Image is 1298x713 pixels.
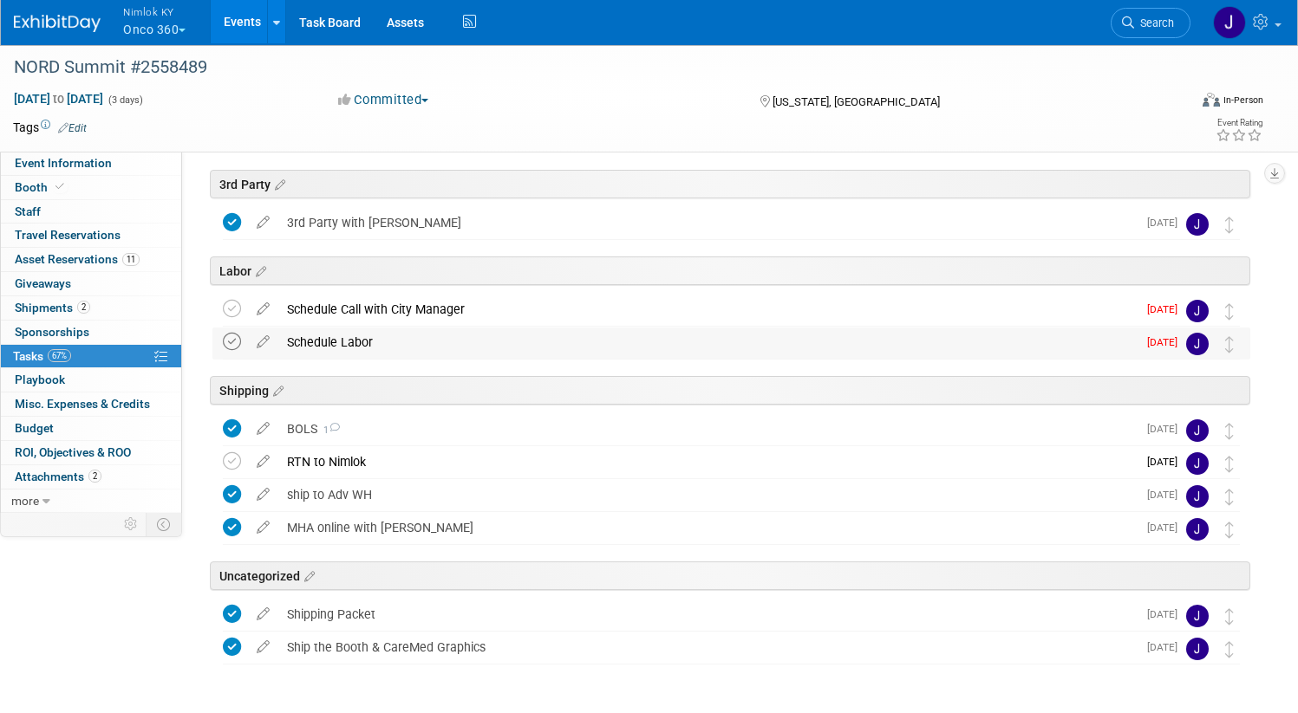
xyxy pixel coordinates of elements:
i: Move task [1225,336,1234,353]
span: Search [1134,16,1174,29]
div: NORD Summit #2558489 [8,52,1157,83]
span: Attachments [15,470,101,483]
a: edit [248,454,278,470]
span: Event Information [15,156,112,170]
span: [US_STATE], [GEOGRAPHIC_DATA] [773,95,940,108]
i: Move task [1225,456,1234,472]
a: Sponsorships [1,321,181,344]
span: Booth [15,180,68,194]
a: Attachments2 [1,465,181,489]
a: Event Information [1,152,181,175]
img: Jamie Dunn [1186,300,1209,322]
span: Shipments [15,301,90,314]
div: Event Rating [1216,119,1262,127]
a: more [1,489,181,513]
span: Asset Reservations [15,252,140,266]
td: Toggle Event Tabs [147,513,182,535]
a: Shipments2 [1,296,181,320]
a: Asset Reservations11 [1,248,181,271]
i: Move task [1225,522,1234,538]
div: MHA online with [PERSON_NAME] [278,513,1137,542]
span: 1 [317,425,340,436]
span: Playbook [15,373,65,386]
span: Travel Reservations [15,228,121,242]
div: Ship the Booth & CareMed Graphics [278,632,1137,662]
a: Staff [1,200,181,224]
a: edit [248,606,278,622]
div: Event Format [1077,90,1263,116]
span: more [11,494,39,508]
div: 3rd Party [210,170,1250,198]
span: Sponsorships [15,325,89,339]
div: ship to Adv WH [278,480,1137,509]
span: to [50,92,67,106]
div: BOLS [278,414,1137,444]
a: edit [248,421,278,437]
img: Jamie Dunn [1186,419,1209,442]
a: Edit sections [251,262,266,279]
span: 2 [77,301,90,314]
img: Jamie Dunn [1186,518,1209,541]
div: Labor [210,256,1250,285]
td: Personalize Event Tab Strip [116,513,147,535]
img: Format-Inperson.png [1203,93,1220,107]
span: Giveaways [15,276,71,290]
span: 11 [122,253,140,266]
i: Move task [1225,489,1234,505]
span: [DATE] [DATE] [13,91,104,107]
img: Jamie Dunn [1186,213,1209,236]
a: Tasks67% [1,345,181,368]
i: Booth reservation complete [55,182,64,191]
span: Tasks [13,349,71,363]
span: ROI, Objectives & ROO [15,445,131,459]
td: Tags [13,119,87,136]
a: Edit sections [271,175,285,192]
i: Move task [1225,423,1234,439]
a: edit [248,301,278,317]
div: RTN to Nimlok [278,447,1137,476]
div: Schedule Labor [278,327,1137,357]
a: Edit sections [269,381,284,399]
span: (3 days) [107,94,143,106]
span: [DATE] [1147,217,1186,229]
img: Jamie Dunn [1186,638,1209,660]
span: Nimlok KY [123,3,186,21]
span: [DATE] [1147,456,1186,468]
span: [DATE] [1147,303,1186,315]
a: edit [248,334,278,350]
a: Edit sections [300,567,315,584]
img: ExhibitDay [14,15,101,32]
div: Schedule Call with City Manager [278,295,1137,324]
span: [DATE] [1147,423,1186,435]
img: Jamie Dunn [1213,6,1246,39]
a: ROI, Objectives & ROO [1,441,181,464]
span: 67% [48,349,71,362]
span: [DATE] [1147,336,1186,348]
img: Jamie Dunn [1186,605,1209,627]
img: Jamie Dunn [1186,333,1209,355]
div: Shipping Packet [278,600,1137,629]
img: Jamie Dunn [1186,452,1209,475]
i: Move task [1225,641,1234,658]
div: In-Person [1223,94,1263,107]
a: Travel Reservations [1,224,181,247]
a: Misc. Expenses & Credits [1,392,181,416]
span: 2 [88,470,101,483]
span: [DATE] [1147,641,1186,653]
a: Giveaways [1,272,181,295]
span: [DATE] [1147,608,1186,620]
span: Misc. Expenses & Credits [15,397,150,411]
span: Budget [15,421,54,435]
i: Move task [1225,303,1234,320]
a: Budget [1,417,181,440]
a: edit [248,520,278,535]
a: edit [248,215,278,230]
a: Booth [1,176,181,199]
div: Uncategorized [210,561,1250,590]
div: Shipping [210,376,1250,405]
button: Committed [332,91,435,109]
span: [DATE] [1147,522,1186,534]
div: 3rd Party with [PERSON_NAME] [278,208,1137,237]
a: edit [248,639,278,655]
i: Move task [1225,217,1234,233]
